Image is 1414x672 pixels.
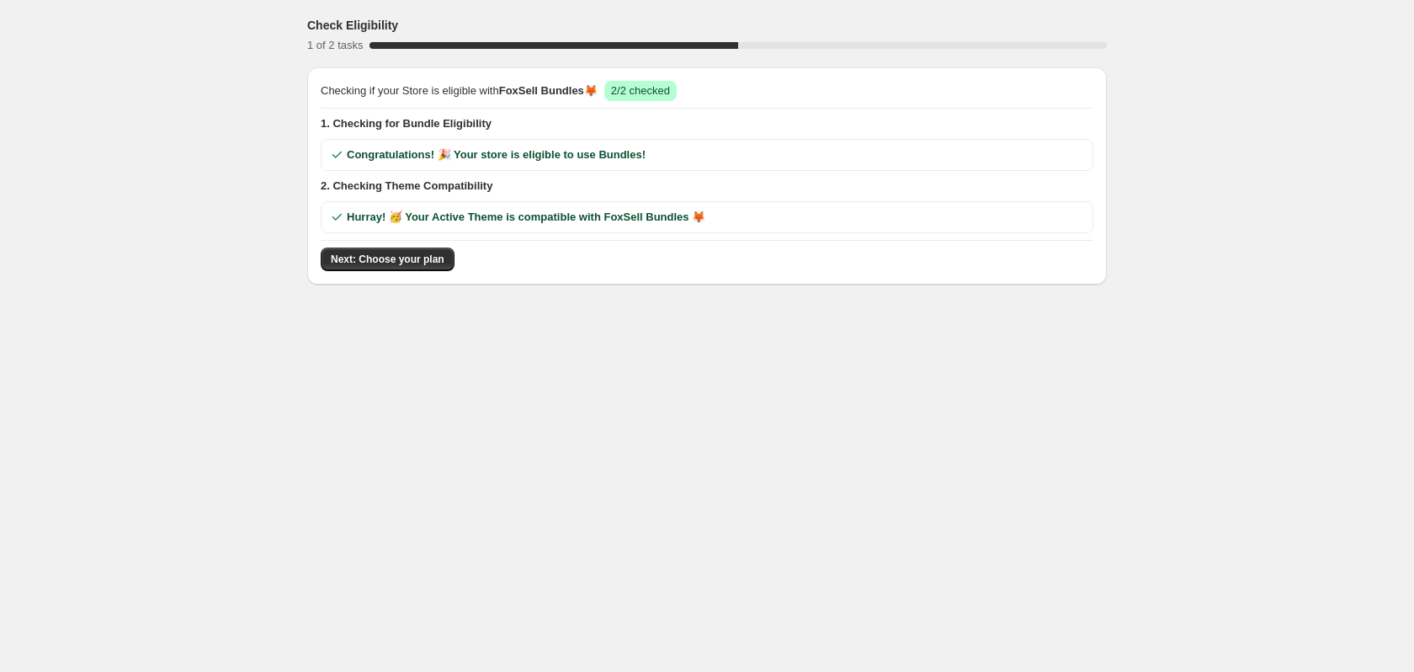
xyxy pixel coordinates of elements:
button: Next: Choose your plan [321,248,454,271]
span: 1 of 2 tasks [307,39,363,51]
span: 2. Checking Theme Compatibility [321,178,1093,195]
span: 2/2 checked [611,84,670,97]
span: FoxSell Bundles [499,84,584,97]
span: Next: Choose your plan [331,253,444,266]
span: Hurray! 🥳 Your Active Theme is compatible with FoxSell Bundles 🦊 [347,209,705,226]
h3: Check Eligibility [307,17,398,34]
span: 1. Checking for Bundle Eligibility [321,115,1093,132]
span: Checking if your Store is eligible with 🦊 [321,83,598,99]
span: Congratulations! 🎉 Your store is eligible to use Bundles! [347,147,646,163]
